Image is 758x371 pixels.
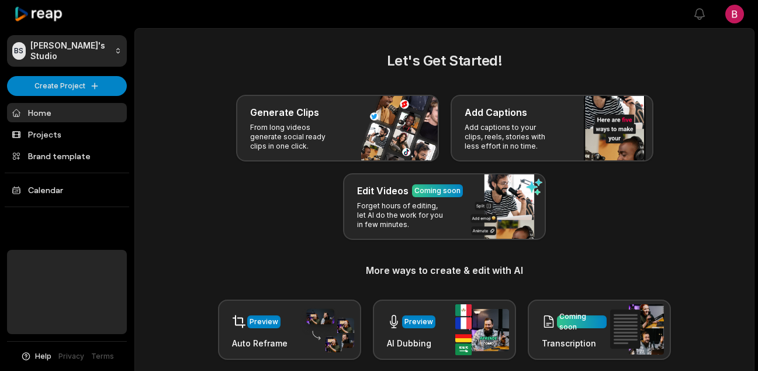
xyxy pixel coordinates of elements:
div: BS [12,42,26,60]
a: Calendar [7,180,127,200]
a: Home [7,103,127,122]
h3: Generate Clips [250,105,319,119]
button: Help [20,351,51,362]
img: transcription.png [610,304,664,355]
a: Terms [91,351,114,362]
h3: AI Dubbing [387,337,435,349]
h3: More ways to create & edit with AI [149,263,740,277]
div: Coming soon [414,185,461,196]
h2: Let's Get Started! [149,50,740,71]
h3: Auto Reframe [232,337,288,349]
button: Create Project [7,76,127,96]
p: Add captions to your clips, reels, stories with less effort in no time. [465,123,555,151]
p: Forget hours of editing, let AI do the work for you in few minutes. [357,201,448,229]
p: [PERSON_NAME]'s Studio [30,40,110,61]
p: From long videos generate social ready clips in one click. [250,123,341,151]
img: ai_dubbing.png [455,304,509,355]
div: Preview [250,317,278,327]
a: Projects [7,125,127,144]
div: Coming soon [559,311,604,332]
div: Preview [404,317,433,327]
h3: Edit Videos [357,184,409,198]
h3: Transcription [542,337,607,349]
h3: Add Captions [465,105,527,119]
img: auto_reframe.png [300,307,354,353]
a: Brand template [7,146,127,166]
a: Privacy [58,351,84,362]
span: Help [35,351,51,362]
